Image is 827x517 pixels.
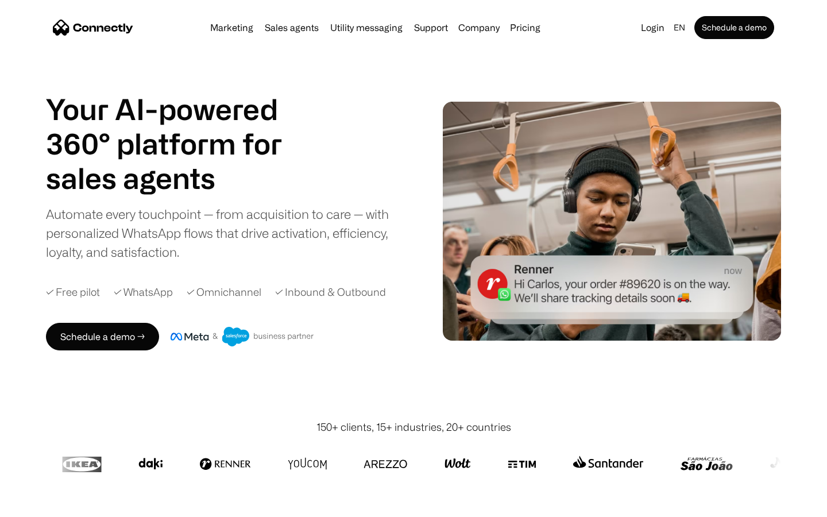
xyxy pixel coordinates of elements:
[326,23,407,32] a: Utility messaging
[171,327,314,346] img: Meta and Salesforce business partner badge.
[260,23,323,32] a: Sales agents
[206,23,258,32] a: Marketing
[46,323,159,350] a: Schedule a demo →
[694,16,774,39] a: Schedule a demo
[46,161,310,195] div: carousel
[458,20,500,36] div: Company
[114,284,173,300] div: ✓ WhatsApp
[11,496,69,513] aside: Language selected: English
[636,20,669,36] a: Login
[187,284,261,300] div: ✓ Omnichannel
[275,284,386,300] div: ✓ Inbound & Outbound
[316,419,511,435] div: 150+ clients, 15+ industries, 20+ countries
[46,161,310,195] div: 1 of 4
[53,19,133,36] a: home
[46,284,100,300] div: ✓ Free pilot
[409,23,453,32] a: Support
[46,92,310,161] h1: Your AI-powered 360° platform for
[674,20,685,36] div: en
[669,20,692,36] div: en
[23,497,69,513] ul: Language list
[455,20,503,36] div: Company
[46,205,408,261] div: Automate every touchpoint — from acquisition to care — with personalized WhatsApp flows that driv...
[46,161,310,195] h1: sales agents
[505,23,545,32] a: Pricing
